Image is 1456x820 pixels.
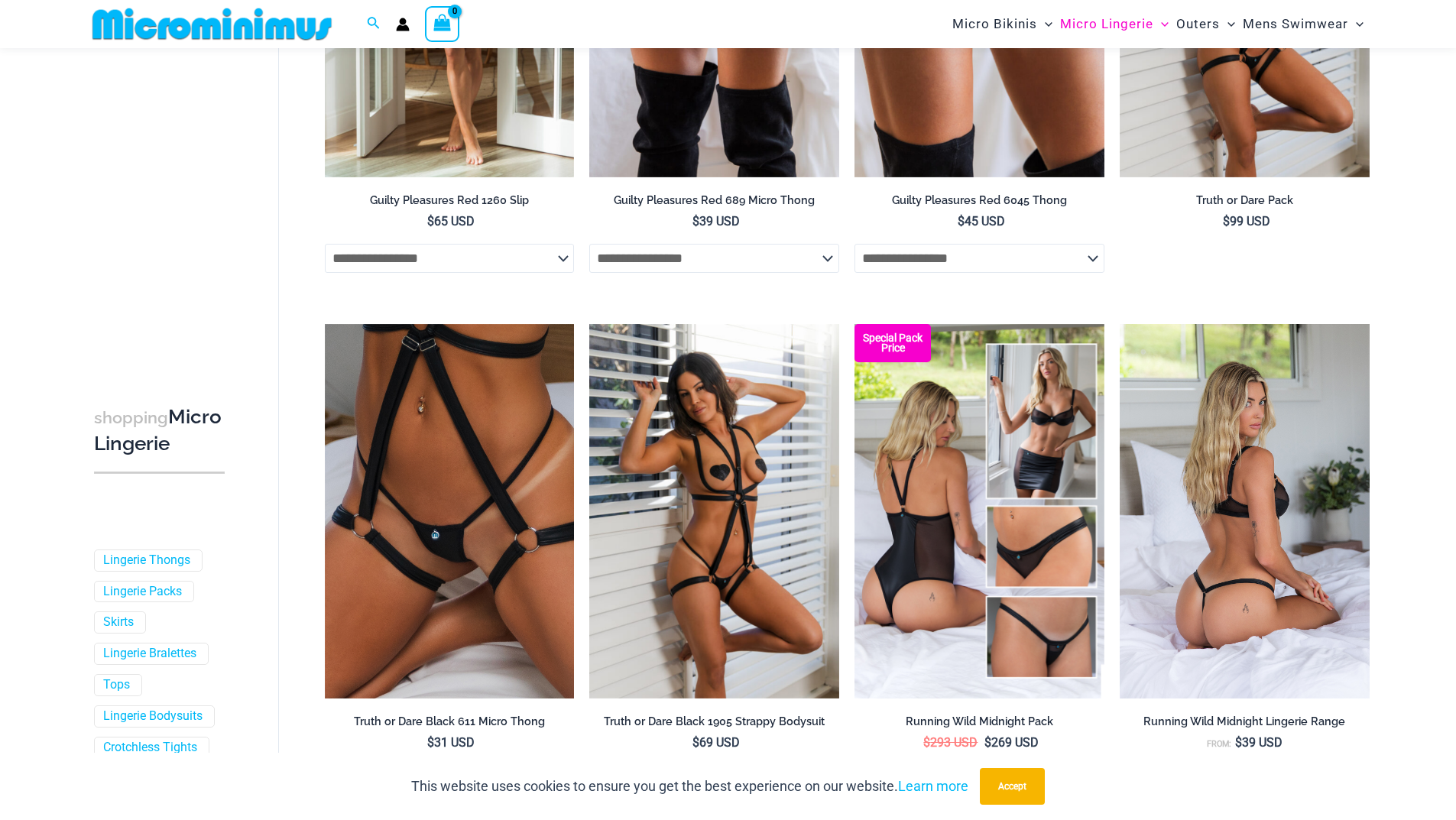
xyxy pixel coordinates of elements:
a: Running Wild Midnight 1052 Top 6512 Bottom 02Running Wild Midnight 1052 Top 6512 Bottom 05Running... [1120,324,1370,698]
a: OutersMenu ToggleMenu Toggle [1172,5,1239,44]
a: Mens SwimwearMenu ToggleMenu Toggle [1239,5,1367,44]
b: Special Pack Price [854,333,931,353]
img: All Styles (1) [854,324,1104,698]
img: Running Wild Midnight 1052 Top 6512 Bottom 05 [1120,324,1370,698]
h2: Running Wild Midnight Lingerie Range [1120,715,1370,729]
span: $ [1235,735,1242,750]
a: All Styles (1) Running Wild Midnight 1052 Top 6512 Bottom 04Running Wild Midnight 1052 Top 6512 B... [854,324,1104,698]
a: Guilty Pleasures Red 689 Micro Thong [589,193,839,213]
span: $ [958,214,965,228]
span: $ [692,214,699,228]
nav: Site Navigation [946,2,1370,46]
a: Search icon link [367,15,381,34]
span: Micro Bikinis [952,5,1037,44]
span: $ [427,735,434,750]
span: $ [1223,214,1230,228]
img: MM SHOP LOGO FLAT [86,7,338,41]
span: $ [427,214,434,228]
a: Truth or Dare Black 611 Micro Thong [325,715,575,734]
span: Mens Swimwear [1243,5,1348,44]
a: View Shopping Cart, empty [425,6,460,41]
h3: Micro Lingerie [94,404,225,457]
bdi: 99 USD [1223,214,1270,228]
bdi: 39 USD [1235,735,1283,750]
span: Menu Toggle [1220,5,1235,44]
a: Lingerie Packs [103,584,182,600]
a: Learn more [898,778,968,794]
span: $ [692,735,699,750]
p: This website uses cookies to ensure you get the best experience on our website. [411,775,968,798]
img: Truth or Dare Black 1905 Bodysuit 611 Micro 07 [589,324,839,698]
h2: Guilty Pleasures Red 689 Micro Thong [589,193,839,208]
a: Guilty Pleasures Red 6045 Thong [854,193,1104,213]
a: Account icon link [396,18,410,31]
a: Truth or Dare Black 1905 Strappy Bodysuit [589,715,839,734]
span: $ [923,735,930,750]
span: Outers [1176,5,1220,44]
a: Tops [103,677,130,693]
h2: Running Wild Midnight Pack [854,715,1104,729]
bdi: 69 USD [692,735,740,750]
a: Micro BikinisMenu ToggleMenu Toggle [949,5,1056,44]
span: Micro Lingerie [1060,5,1153,44]
a: Truth or Dare Pack [1120,193,1370,213]
button: Accept [980,768,1045,805]
span: $ [984,735,991,750]
h2: Guilty Pleasures Red 1260 Slip [325,193,575,208]
bdi: 293 USD [923,735,978,750]
a: Running Wild Midnight Pack [854,715,1104,734]
a: Lingerie Thongs [103,553,190,569]
bdi: 45 USD [958,214,1005,228]
a: Crotchless Tights [103,740,197,756]
h2: Truth or Dare Black 611 Micro Thong [325,715,575,729]
a: Lingerie Bralettes [103,647,196,663]
a: Running Wild Midnight Lingerie Range [1120,715,1370,734]
span: Menu Toggle [1037,5,1052,44]
h2: Guilty Pleasures Red 6045 Thong [854,193,1104,208]
a: Truth or Dare Black 1905 Bodysuit 611 Micro 07Truth or Dare Black 1905 Bodysuit 611 Micro 05Truth... [589,324,839,698]
span: From: [1207,739,1231,749]
span: Menu Toggle [1153,5,1169,44]
h2: Truth or Dare Pack [1120,193,1370,208]
span: shopping [94,408,168,427]
bdi: 31 USD [427,735,475,750]
bdi: 269 USD [984,735,1039,750]
a: Guilty Pleasures Red 1260 Slip [325,193,575,213]
span: Menu Toggle [1348,5,1364,44]
a: Skirts [103,615,134,631]
a: Micro LingerieMenu ToggleMenu Toggle [1056,5,1172,44]
a: Lingerie Bodysuits [103,708,203,724]
img: Truth or Dare Black Micro 02 [325,324,575,698]
h2: Truth or Dare Black 1905 Strappy Bodysuit [589,715,839,729]
bdi: 65 USD [427,214,475,228]
bdi: 39 USD [692,214,740,228]
a: Truth or Dare Black Micro 02Truth or Dare Black 1905 Bodysuit 611 Micro 12Truth or Dare Black 190... [325,324,575,698]
iframe: TrustedSite Certified [94,51,232,357]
